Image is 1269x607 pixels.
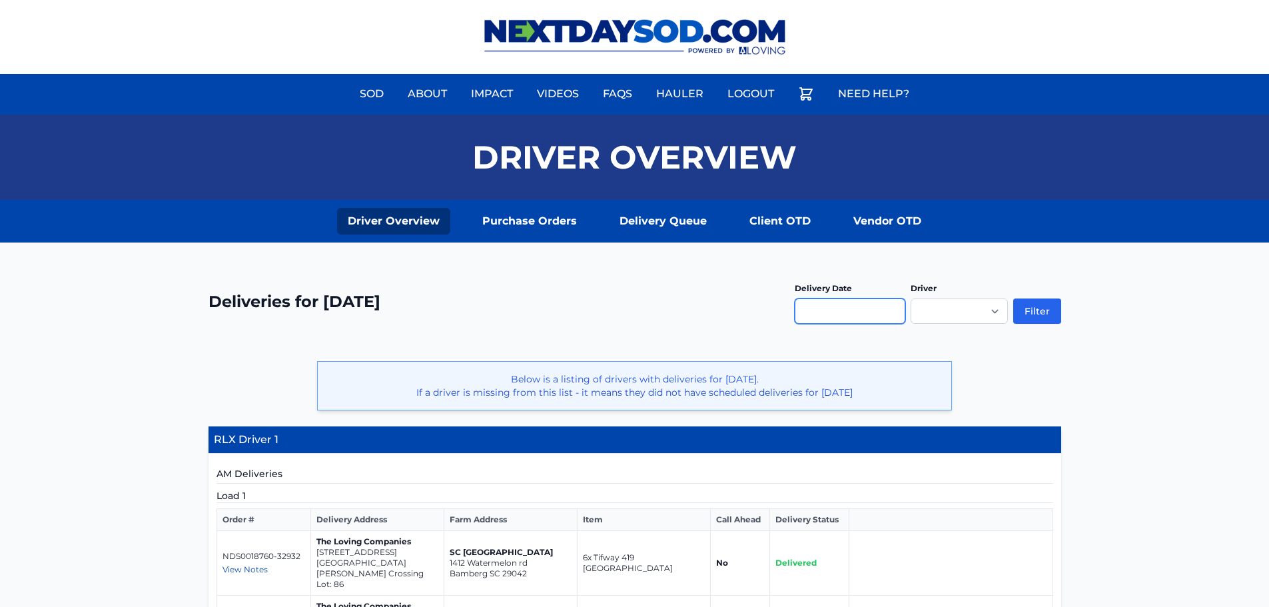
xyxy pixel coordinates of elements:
th: Item [578,509,711,531]
strong: No [716,558,728,568]
a: Logout [719,78,782,110]
p: 1412 Watermelon rd [450,558,572,568]
a: Client OTD [739,208,821,235]
span: View Notes [222,564,268,574]
p: [PERSON_NAME] Crossing Lot: 86 [316,568,438,590]
a: Purchase Orders [472,208,588,235]
td: 6x Tifway 419 [GEOGRAPHIC_DATA] [578,531,711,596]
a: About [400,78,455,110]
p: SC [GEOGRAPHIC_DATA] [450,547,572,558]
button: Filter [1013,299,1061,324]
th: Call Ahead [711,509,770,531]
a: Need Help? [830,78,917,110]
p: Below is a listing of drivers with deliveries for [DATE]. If a driver is missing from this list -... [328,372,941,399]
p: NDS0018760-32932 [222,551,306,562]
p: [GEOGRAPHIC_DATA] [316,558,438,568]
label: Delivery Date [795,283,852,293]
a: Videos [529,78,587,110]
th: Order # [216,509,311,531]
a: Impact [463,78,521,110]
h5: Load 1 [216,489,1053,503]
span: Delivered [775,558,817,568]
label: Driver [911,283,937,293]
h5: AM Deliveries [216,467,1053,484]
h4: RLX Driver 1 [209,426,1061,454]
a: Driver Overview [337,208,450,235]
a: Sod [352,78,392,110]
a: Vendor OTD [843,208,932,235]
a: Hauler [648,78,711,110]
p: The Loving Companies [316,536,438,547]
th: Delivery Status [770,509,849,531]
a: Delivery Queue [609,208,717,235]
th: Farm Address [444,509,578,531]
th: Delivery Address [311,509,444,531]
h2: Deliveries for [DATE] [209,291,380,312]
p: [STREET_ADDRESS] [316,547,438,558]
a: FAQs [595,78,640,110]
h1: Driver Overview [472,141,797,173]
p: Bamberg SC 29042 [450,568,572,579]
